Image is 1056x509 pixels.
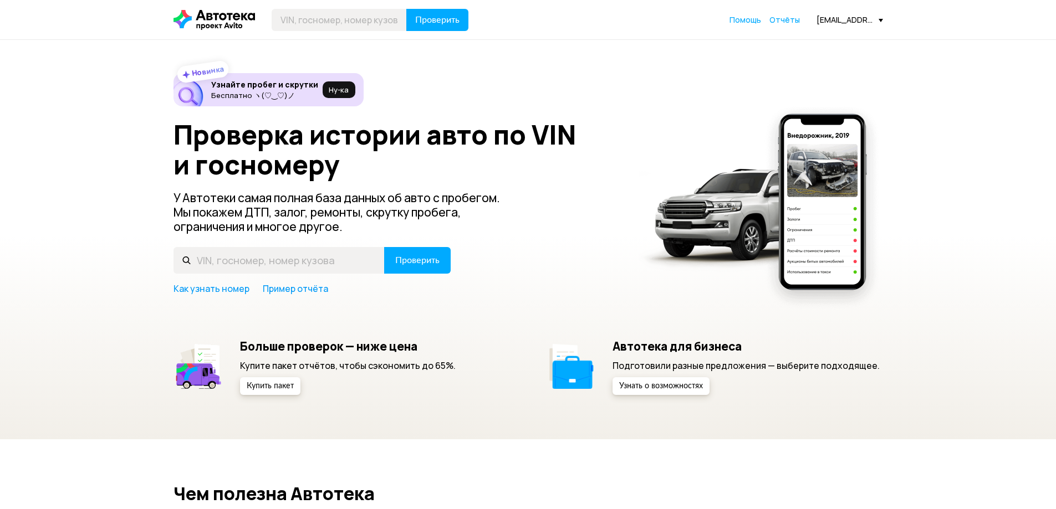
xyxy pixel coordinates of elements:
strong: Новинка [191,64,225,78]
a: Пример отчёта [263,282,328,295]
p: Бесплатно ヽ(♡‿♡)ノ [211,91,318,100]
p: У Автотеки самая полная база данных об авто с пробегом. Мы покажем ДТП, залог, ремонты, скрутку п... [174,191,518,234]
a: Как узнать номер [174,282,249,295]
a: Отчёты [769,14,800,25]
span: Проверить [395,256,440,265]
span: Купить пакет [247,382,294,390]
h1: Проверка истории авто по VIN и госномеру [174,120,624,179]
div: [EMAIL_ADDRESS][DOMAIN_NAME] [817,14,883,25]
a: Помощь [729,14,761,25]
button: Проверить [384,247,451,274]
p: Подготовили разные предложения — выберите подходящее. [613,359,880,372]
button: Узнать о возможностях [613,377,710,395]
input: VIN, госномер, номер кузова [174,247,385,274]
p: Купите пакет отчётов, чтобы сэкономить до 65%. [240,359,456,372]
h5: Больше проверок — ниже цена [240,339,456,353]
button: Проверить [406,9,468,31]
span: Проверить [415,16,460,24]
span: Узнать о возможностях [619,382,703,390]
input: VIN, госномер, номер кузова [272,9,407,31]
button: Купить пакет [240,377,300,395]
h5: Автотека для бизнеса [613,339,880,353]
h2: Чем полезна Автотека [174,484,883,503]
span: Ну‑ка [329,85,349,94]
h6: Узнайте пробег и скрутки [211,80,318,90]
